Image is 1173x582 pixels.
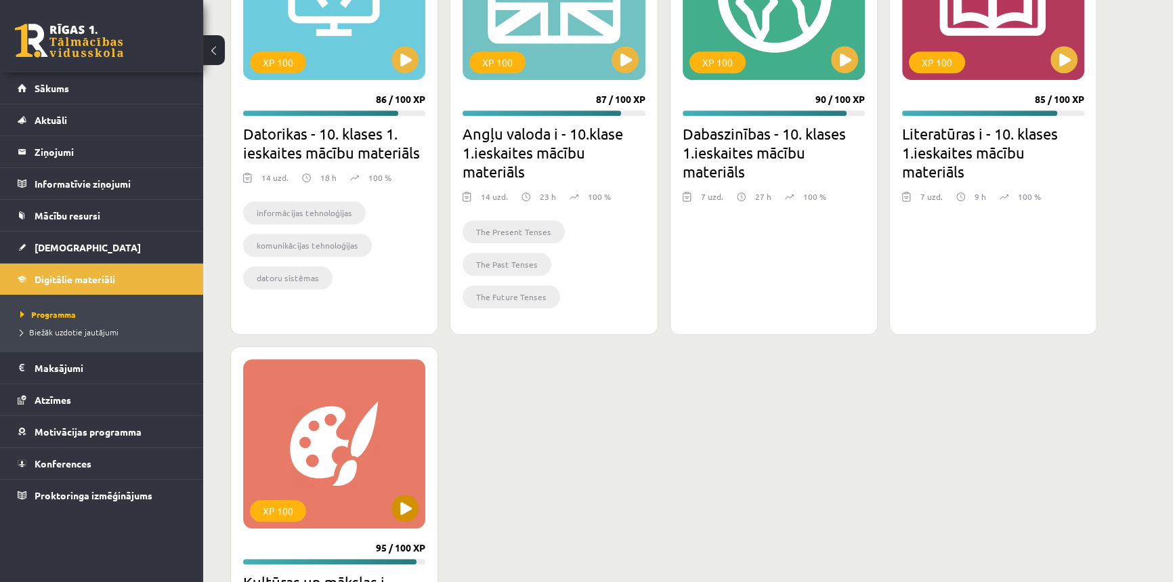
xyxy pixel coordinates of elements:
span: Digitālie materiāli [35,273,115,285]
a: Programma [20,308,190,320]
p: 27 h [755,190,771,203]
p: 100 % [588,190,611,203]
h2: Datorikas - 10. klases 1. ieskaites mācību materiāls [243,124,425,162]
span: Motivācijas programma [35,425,142,438]
span: Proktoringa izmēģinājums [35,489,152,501]
h2: Literatūras i - 10. klases 1.ieskaites mācību materiāls [902,124,1084,181]
li: datoru sistēmas [243,266,333,289]
p: 100 % [803,190,826,203]
div: XP 100 [469,51,526,73]
div: 7 uzd. [701,190,723,211]
legend: Informatīvie ziņojumi [35,168,186,199]
li: informācijas tehnoloģijas [243,201,366,224]
a: Proktoringa izmēģinājums [18,480,186,511]
p: 100 % [368,171,391,184]
h2: Dabaszinības - 10. klases 1.ieskaites mācību materiāls [683,124,865,181]
a: Motivācijas programma [18,416,186,447]
h2: Angļu valoda i - 10.klase 1.ieskaites mācību materiāls [463,124,645,181]
span: Programma [20,309,76,320]
a: Informatīvie ziņojumi [18,168,186,199]
a: Mācību resursi [18,200,186,231]
div: 14 uzd. [481,190,508,211]
div: 7 uzd. [920,190,943,211]
span: Aktuāli [35,114,67,126]
legend: Ziņojumi [35,136,186,167]
p: 100 % [1018,190,1041,203]
span: Atzīmes [35,394,71,406]
div: XP 100 [909,51,965,73]
a: Rīgas 1. Tālmācības vidusskola [15,24,123,58]
span: Sākums [35,82,69,94]
p: 23 h [540,190,556,203]
a: Biežāk uzdotie jautājumi [20,326,190,338]
a: Maksājumi [18,352,186,383]
div: XP 100 [250,51,306,73]
li: komunikācijas tehnoloģijas [243,234,372,257]
li: The Past Tenses [463,253,551,276]
p: 18 h [320,171,337,184]
div: XP 100 [689,51,746,73]
a: Aktuāli [18,104,186,136]
a: Digitālie materiāli [18,264,186,295]
span: Mācību resursi [35,209,100,222]
a: Konferences [18,448,186,479]
a: Sākums [18,72,186,104]
li: The Future Tenses [463,285,560,308]
a: Ziņojumi [18,136,186,167]
p: 9 h [975,190,986,203]
div: 14 uzd. [261,171,289,192]
legend: Maksājumi [35,352,186,383]
span: Biežāk uzdotie jautājumi [20,327,119,337]
li: The Present Tenses [463,220,565,243]
span: Konferences [35,457,91,470]
a: [DEMOGRAPHIC_DATA] [18,232,186,263]
span: [DEMOGRAPHIC_DATA] [35,241,141,253]
div: XP 100 [250,500,306,522]
a: Atzīmes [18,384,186,415]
